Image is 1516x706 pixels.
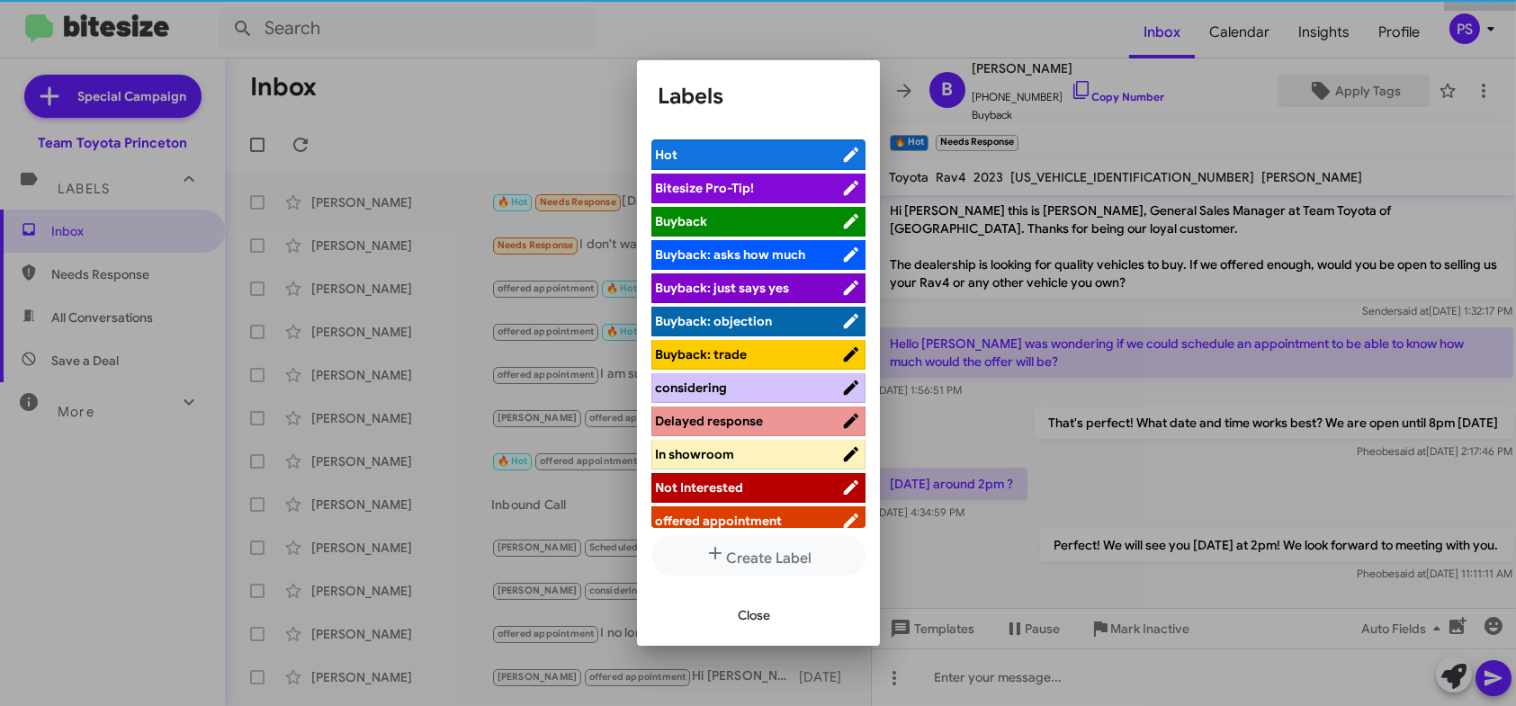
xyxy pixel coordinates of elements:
[724,599,785,631] button: Close
[656,313,773,329] span: Buyback: objection
[656,479,744,496] span: Not Interested
[656,147,678,163] span: Hot
[651,535,866,576] button: Create Label
[656,346,748,362] span: Buyback: trade
[656,513,783,529] span: offered appointment
[656,180,755,196] span: Bitesize Pro-Tip!
[659,82,858,111] h1: Labels
[656,413,764,429] span: Delayed response
[656,380,728,396] span: considering
[656,213,708,229] span: Buyback
[656,280,790,296] span: Buyback: just says yes
[739,599,771,631] span: Close
[656,446,735,462] span: In showroom
[656,246,806,263] span: Buyback: asks how much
